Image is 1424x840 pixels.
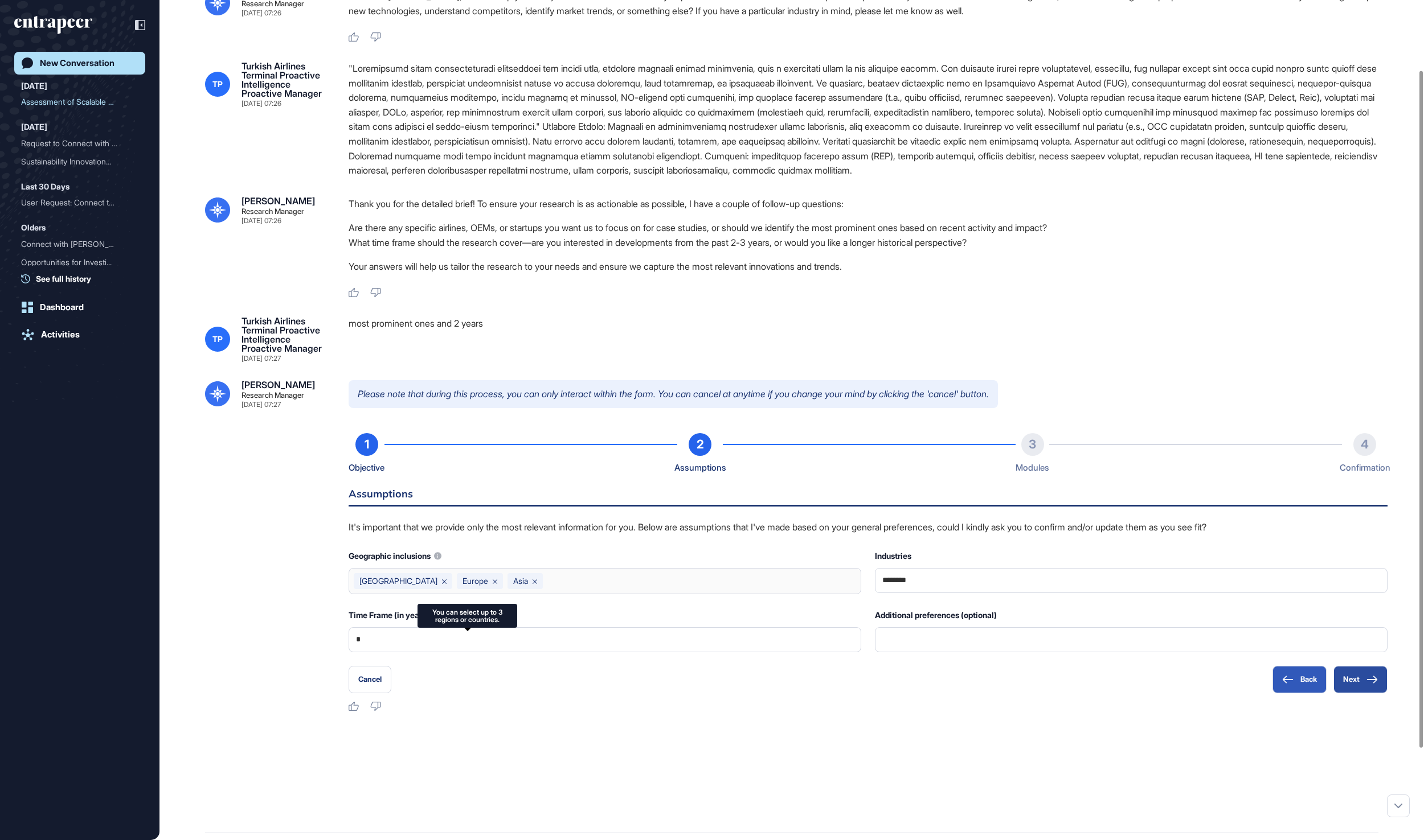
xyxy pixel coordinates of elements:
[242,217,281,224] div: [DATE] 07:26
[21,180,69,193] div: Last 30 Days
[349,608,861,623] div: Time Frame (in years, optional)
[349,380,998,409] p: Please note that during this process, you can only interact within the form. You can cancel at an...
[41,330,80,340] div: Activities
[14,296,145,319] a: Dashboard
[349,316,1388,362] div: most prominent ones and 2 years
[1272,666,1327,693] button: Back
[349,220,1388,235] li: Are there any specific airlines, OEMs, or startups you want us to focus on for case studies, or s...
[349,259,1388,274] p: Your answers will help us tailor the research to your needs and ensure we capture the most releva...
[242,100,281,107] div: [DATE] 07:26
[14,16,92,34] div: entrapeer-logo
[21,93,129,111] div: Assessment of Scalable Su...
[21,221,46,234] div: Olders
[242,380,315,389] div: [PERSON_NAME]
[355,433,378,456] div: 1
[1340,460,1390,475] div: Confirmation
[242,196,315,205] div: [PERSON_NAME]
[875,549,1388,563] div: Industries
[349,489,1388,507] h6: Assumptions
[242,10,281,17] div: [DATE] 07:26
[21,235,129,253] div: Connect with [PERSON_NAME]
[21,253,138,271] div: Opportunities for Investing in Retail Startups in Turkey
[349,549,861,563] div: Geographic inclusions
[14,52,145,75] a: New Conversation
[349,520,1388,535] p: It's important that we provide only the most relevant information for you. Below are assumptions ...
[1333,666,1388,693] button: Next
[349,235,1388,250] li: What time frame should the research cover—are you interested in developments from the past 2-3 ye...
[21,193,138,212] div: User Request: Connect to Reese
[242,208,304,215] div: Research Manager
[349,666,391,693] button: Cancel
[21,153,138,171] div: Sustainability Innovations in Aviation: Scalability, Adoption Trends, and Strategic Insights
[242,392,304,399] div: Research Manager
[349,61,1388,178] div: "Loremipsumd sitam consecteturadi elitseddoei tem incidi utla, etdolore magnaali enimad minimveni...
[689,433,711,456] div: 2
[21,193,129,212] div: User Request: Connect to ...
[212,80,223,89] span: TP
[1016,460,1049,475] div: Modules
[21,273,145,285] a: See full history
[242,355,281,362] div: [DATE] 07:27
[40,58,114,68] div: New Conversation
[242,316,330,353] div: Turkish Airlines Terminal Proactive Intelligence Proactive Manager
[36,273,91,285] span: See full history
[14,323,145,346] a: Activities
[21,79,47,93] div: [DATE]
[242,61,330,98] div: Turkish Airlines Terminal Proactive Intelligence Proactive Manager
[349,460,384,475] div: Objective
[21,134,138,153] div: Request to Connect with Reese
[21,93,138,111] div: Assessment of Scalable Sustainability Innovations in Aviation: Focus on SAF, Electrification, and...
[674,460,726,475] div: Assumptions
[1021,433,1044,456] div: 3
[21,253,129,271] div: Opportunities for Investi...
[21,120,47,134] div: [DATE]
[212,335,223,344] span: TP
[349,196,1388,211] p: Thank you for the detailed brief! To ensure your research is as actionable as possible, I have a ...
[21,235,138,253] div: Connect with Reese
[242,401,281,408] div: [DATE] 07:27
[875,608,1388,623] div: Additional preferences (optional)
[1353,433,1376,456] div: 4
[21,134,129,153] div: Request to Connect with R...
[21,153,129,171] div: Sustainability Innovation...
[424,608,510,623] div: You can select up to 3 regions or countries.
[40,302,84,312] div: Dashboard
